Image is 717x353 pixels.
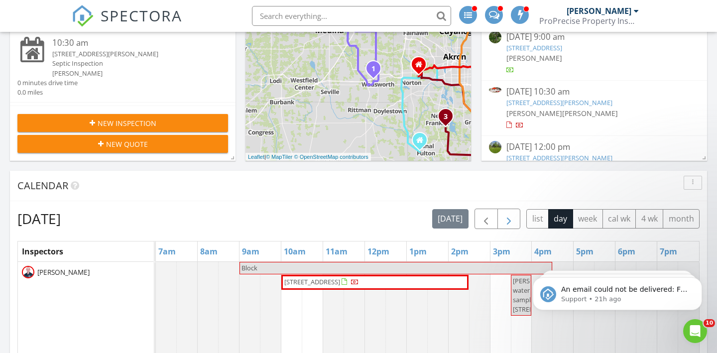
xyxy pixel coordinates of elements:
[615,243,638,259] a: 6pm
[281,243,308,259] a: 10am
[506,43,562,52] a: [STREET_ADDRESS]
[497,209,521,229] button: Next day
[252,6,451,26] input: Search everything...
[17,135,228,153] button: New Quote
[17,209,61,229] h2: [DATE]
[17,78,78,88] div: 0 minutes drive time
[573,209,603,229] button: week
[198,243,220,259] a: 8am
[562,109,618,118] span: [PERSON_NAME]
[22,266,34,278] img: facetune_11082024131449.jpeg
[683,319,707,343] iframe: Intercom live chat
[635,209,663,229] button: 4 wk
[323,243,350,259] a: 11am
[506,31,682,43] div: [DATE] 9:00 am
[371,66,375,73] i: 1
[489,141,501,153] img: streetview
[98,118,156,128] span: New Inspection
[419,64,425,70] div: 3112 Clarkmill Rd, Norton OH 44203
[489,31,501,43] img: streetview
[35,267,92,277] span: [PERSON_NAME]
[420,140,426,146] div: 460 Bob, Canal Fulton OH 44614
[489,31,700,75] a: [DATE] 9:00 am [STREET_ADDRESS] [PERSON_NAME]
[17,88,78,97] div: 0.0 miles
[52,37,210,49] div: 10:30 am
[245,153,371,161] div: |
[489,86,700,130] a: [DATE] 10:30 am [STREET_ADDRESS][PERSON_NAME] [PERSON_NAME][PERSON_NAME]
[266,154,293,160] a: © MapTiler
[574,243,596,259] a: 5pm
[489,141,700,185] a: [DATE] 12:00 pm [STREET_ADDRESS][PERSON_NAME] [PERSON_NAME]
[17,114,228,132] button: New Inspection
[506,141,682,153] div: [DATE] 12:00 pm
[526,209,549,229] button: list
[17,37,228,97] a: 10:30 am [STREET_ADDRESS][PERSON_NAME] Septic Inspection [PERSON_NAME] 0 minutes drive time 0.0 m...
[72,5,94,27] img: The Best Home Inspection Software - Spectora
[72,13,182,34] a: SPECTORA
[506,53,562,63] span: [PERSON_NAME]
[449,243,471,259] a: 2pm
[294,154,368,160] a: © OpenStreetMap contributors
[518,256,717,326] iframe: Intercom notifications message
[475,209,498,229] button: Previous day
[663,209,700,229] button: month
[373,68,379,74] div: 406 Ivanhoe Ave, Wadsworth, OH 44281
[248,154,264,160] a: Leaflet
[156,243,178,259] a: 7am
[52,49,210,59] div: [STREET_ADDRESS][PERSON_NAME]
[506,109,562,118] span: [PERSON_NAME]
[602,209,636,229] button: cal wk
[489,87,501,93] img: 9374744%2Fcover_photos%2Fggh1jVucoj9OFEz3O3XS%2Fsmall.jpg
[101,5,182,26] span: SPECTORA
[506,98,612,107] a: [STREET_ADDRESS][PERSON_NAME]
[22,246,63,257] span: Inspectors
[432,209,469,229] button: [DATE]
[17,179,68,192] span: Calendar
[506,86,682,98] div: [DATE] 10:30 am
[539,16,639,26] div: ProPrecise Property Inspections LLC.
[241,263,257,272] span: Block
[490,243,513,259] a: 3pm
[532,243,554,259] a: 4pm
[704,319,715,327] span: 10
[365,243,392,259] a: 12pm
[239,243,262,259] a: 9am
[548,209,573,229] button: day
[506,153,612,162] a: [STREET_ADDRESS][PERSON_NAME]
[513,276,588,314] span: [PERSON_NAME] water samples [STREET_ADDRESS]-780-...
[407,243,429,259] a: 1pm
[52,69,210,78] div: [PERSON_NAME]
[657,243,680,259] a: 7pm
[446,116,452,122] div: 217 S Messner Rd, Akron, OH 44319
[52,59,210,68] div: Septic Inspection
[106,139,148,149] span: New Quote
[567,6,631,16] div: [PERSON_NAME]
[284,277,340,286] span: [STREET_ADDRESS]
[444,114,448,120] i: 3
